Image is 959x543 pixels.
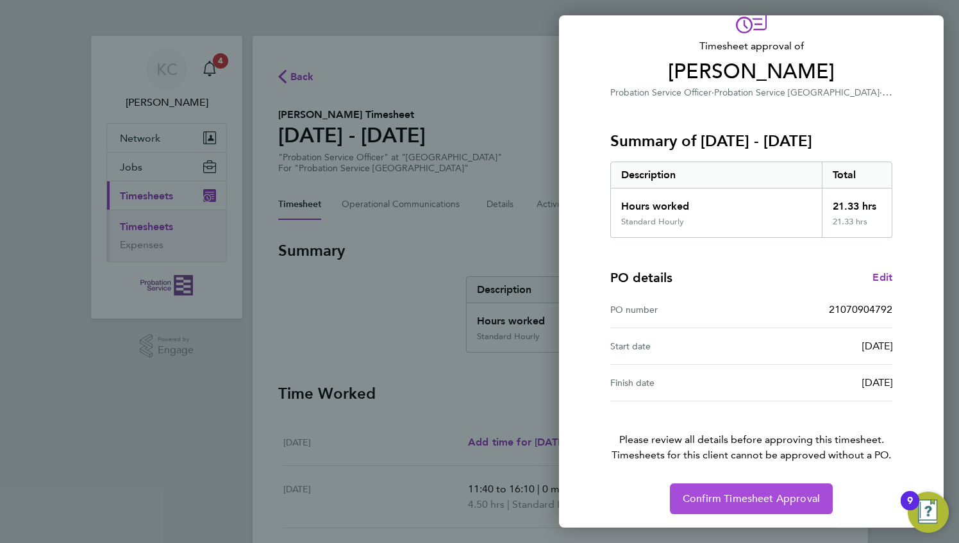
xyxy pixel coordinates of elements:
[610,302,751,317] div: PO number
[595,401,908,463] p: Please review all details before approving this timesheet.
[712,87,714,98] span: ·
[822,217,892,237] div: 21.33 hrs
[683,492,820,505] span: Confirm Timesheet Approval
[880,86,892,98] span: ·
[714,87,880,98] span: Probation Service [GEOGRAPHIC_DATA]
[610,375,751,390] div: Finish date
[610,59,892,85] span: [PERSON_NAME]
[751,338,892,354] div: [DATE]
[610,38,892,54] span: Timesheet approval of
[610,162,892,238] div: Summary of 25 - 31 Aug 2025
[611,162,822,188] div: Description
[872,270,892,285] a: Edit
[610,87,712,98] span: Probation Service Officer
[611,188,822,217] div: Hours worked
[907,501,913,517] div: 9
[822,188,892,217] div: 21.33 hrs
[751,375,892,390] div: [DATE]
[670,483,833,514] button: Confirm Timesheet Approval
[908,492,949,533] button: Open Resource Center, 9 new notifications
[621,217,684,227] div: Standard Hourly
[610,338,751,354] div: Start date
[610,131,892,151] h3: Summary of [DATE] - [DATE]
[822,162,892,188] div: Total
[595,447,908,463] span: Timesheets for this client cannot be approved without a PO.
[829,303,892,315] span: 21070904792
[872,271,892,283] span: Edit
[610,269,672,287] h4: PO details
